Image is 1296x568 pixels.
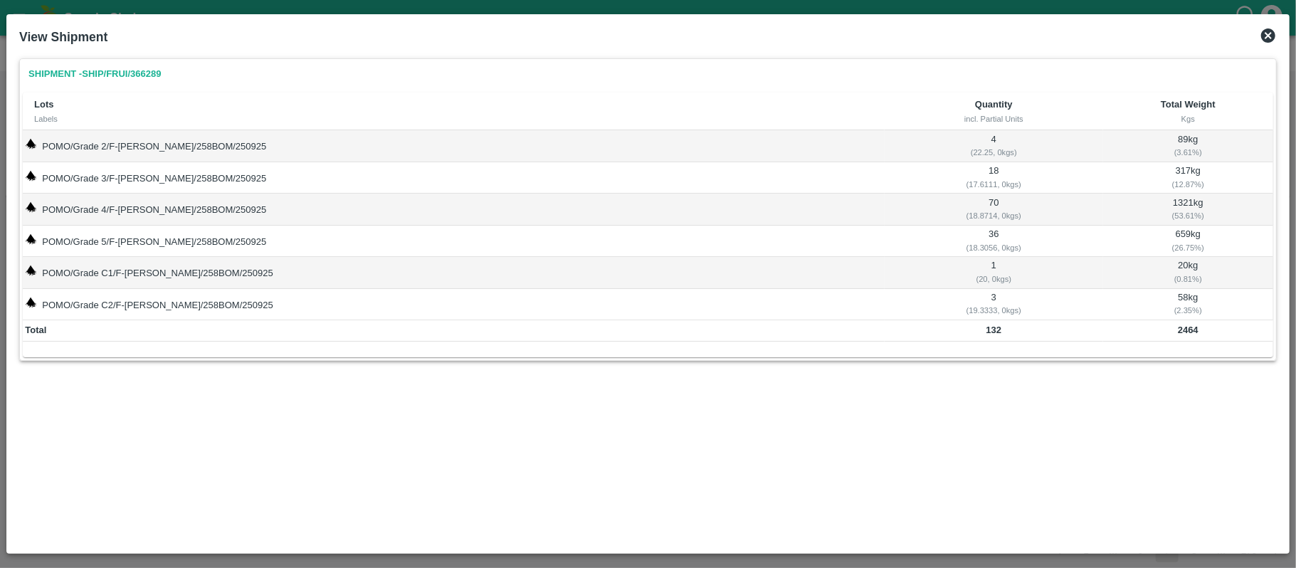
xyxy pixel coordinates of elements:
[1103,162,1273,194] td: 317 kg
[887,273,1101,285] div: ( 20, 0 kgs)
[986,325,1002,335] b: 132
[1161,99,1216,110] b: Total Weight
[25,138,36,149] img: weight
[1103,130,1273,162] td: 89 kg
[25,297,36,308] img: weight
[887,209,1101,222] div: ( 18.8714, 0 kgs)
[1105,304,1271,317] div: ( 2.35 %)
[885,289,1103,320] td: 3
[34,99,53,110] b: Lots
[887,146,1101,159] div: ( 22.25, 0 kgs)
[885,257,1103,288] td: 1
[887,241,1101,254] div: ( 18.3056, 0 kgs)
[19,30,107,44] b: View Shipment
[1103,226,1273,257] td: 659 kg
[1103,257,1273,288] td: 20 kg
[885,226,1103,257] td: 36
[1103,289,1273,320] td: 58 kg
[23,194,885,225] td: POMO/Grade 4/F-[PERSON_NAME]/258BOM/250925
[23,289,885,320] td: POMO/Grade C2/F-[PERSON_NAME]/258BOM/250925
[1105,273,1271,285] div: ( 0.81 %)
[887,304,1101,317] div: ( 19.3333, 0 kgs)
[23,226,885,257] td: POMO/Grade 5/F-[PERSON_NAME]/258BOM/250925
[1115,112,1262,125] div: Kgs
[23,257,885,288] td: POMO/Grade C1/F-[PERSON_NAME]/258BOM/250925
[885,194,1103,225] td: 70
[23,62,167,87] a: Shipment -SHIP/FRUI/366289
[975,99,1013,110] b: Quantity
[1105,241,1271,254] div: ( 26.75 %)
[25,170,36,182] img: weight
[34,112,873,125] div: Labels
[25,201,36,213] img: weight
[25,233,36,245] img: weight
[1105,146,1271,159] div: ( 3.61 %)
[25,265,36,276] img: weight
[887,178,1101,191] div: ( 17.6111, 0 kgs)
[23,130,885,162] td: POMO/Grade 2/F-[PERSON_NAME]/258BOM/250925
[1105,209,1271,222] div: ( 53.61 %)
[1105,178,1271,191] div: ( 12.87 %)
[1103,194,1273,225] td: 1321 kg
[1178,325,1198,335] b: 2464
[25,325,46,335] b: Total
[23,162,885,194] td: POMO/Grade 3/F-[PERSON_NAME]/258BOM/250925
[885,130,1103,162] td: 4
[885,162,1103,194] td: 18
[896,112,1092,125] div: incl. Partial Units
